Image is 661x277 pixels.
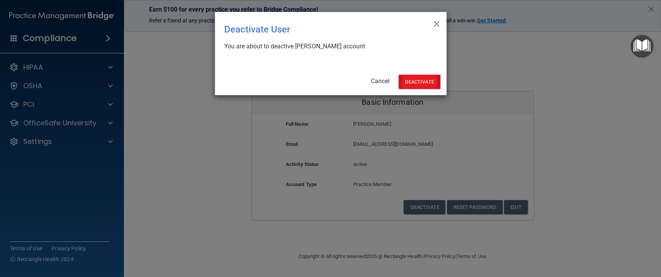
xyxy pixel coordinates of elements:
[224,42,431,51] div: You are about to deactive [PERSON_NAME] account
[398,75,440,89] button: Deactivate
[630,35,653,58] button: Open Resource Center
[371,77,389,85] a: Cancel
[224,18,405,41] div: Deactivate User
[433,15,440,31] span: ×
